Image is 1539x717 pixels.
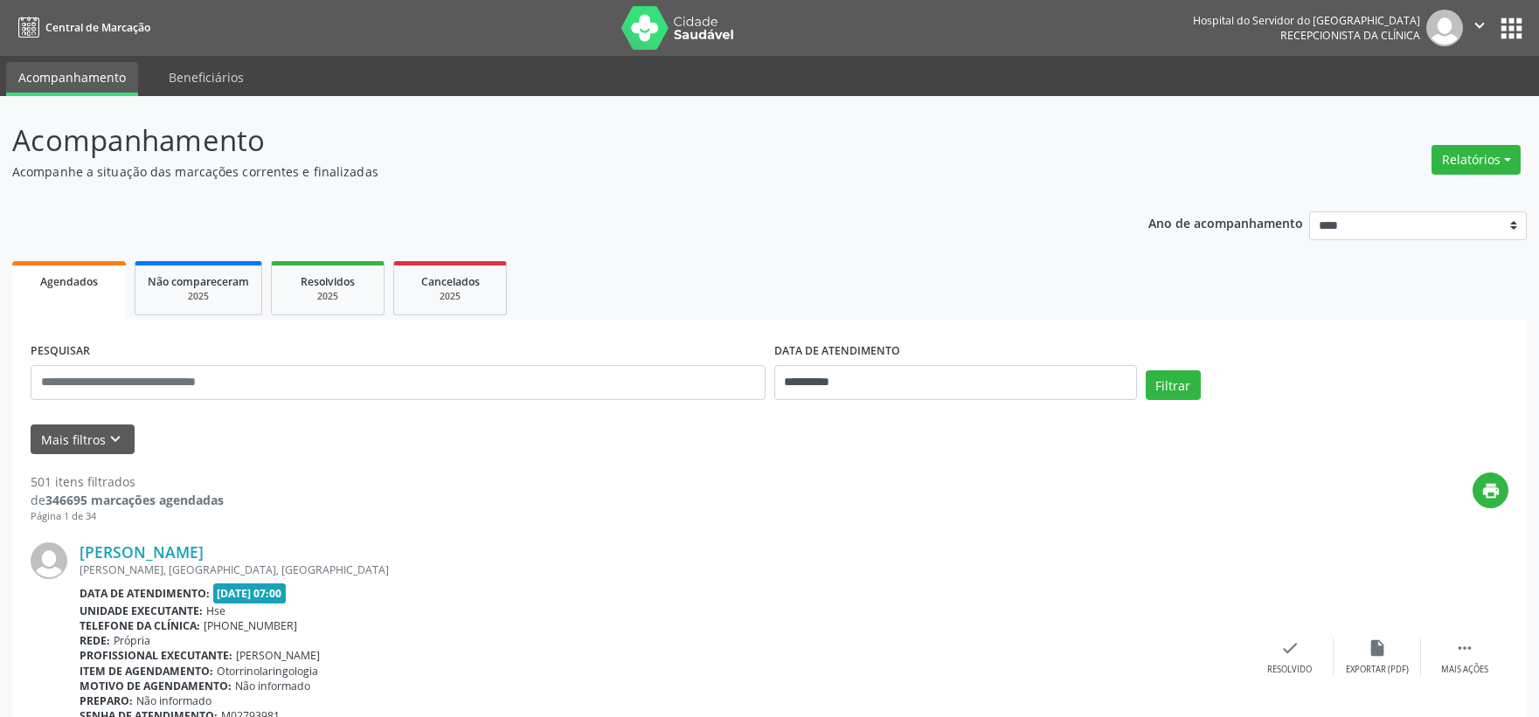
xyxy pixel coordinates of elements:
i: print [1481,481,1501,500]
span: Cancelados [421,274,480,289]
span: Resolvidos [301,274,355,289]
img: img [31,542,67,579]
div: de [31,491,224,509]
span: [DATE] 07:00 [213,583,287,603]
img: img [1426,10,1463,46]
button: Filtrar [1146,370,1201,400]
i: insert_drive_file [1368,638,1387,658]
span: Hse [206,603,225,618]
b: Profissional executante: [80,648,232,663]
span: Central de Marcação [45,20,150,35]
b: Rede: [80,633,110,648]
span: Não compareceram [148,274,249,289]
div: Página 1 de 34 [31,509,224,524]
label: PESQUISAR [31,338,90,365]
a: Acompanhamento [6,62,138,96]
div: Hospital do Servidor do [GEOGRAPHIC_DATA] [1193,13,1420,28]
span: Agendados [40,274,98,289]
span: [PERSON_NAME] [236,648,320,663]
div: 2025 [406,290,494,303]
div: Mais ações [1441,664,1488,676]
b: Unidade executante: [80,603,203,618]
b: Preparo: [80,693,133,708]
strong: 346695 marcações agendadas [45,492,224,508]
p: Ano de acompanhamento [1148,211,1303,233]
i: keyboard_arrow_down [106,430,125,449]
div: 2025 [284,290,371,303]
p: Acompanhe a situação das marcações correntes e finalizadas [12,162,1072,181]
i:  [1455,638,1474,658]
b: Telefone da clínica: [80,618,200,633]
p: Acompanhamento [12,119,1072,162]
span: Não informado [136,693,211,708]
b: Item de agendamento: [80,664,213,679]
button: Relatórios [1432,145,1521,175]
i:  [1470,16,1489,35]
div: 2025 [148,290,249,303]
a: Central de Marcação [12,13,150,42]
a: [PERSON_NAME] [80,542,204,562]
a: Beneficiários [156,62,256,93]
div: [PERSON_NAME], [GEOGRAPHIC_DATA], [GEOGRAPHIC_DATA] [80,562,1246,577]
div: Resolvido [1267,664,1312,676]
span: Própria [114,633,150,648]
span: [PHONE_NUMBER] [204,618,297,633]
span: Otorrinolaringologia [217,664,318,679]
b: Data de atendimento: [80,586,210,601]
button: print [1473,472,1508,508]
b: Motivo de agendamento: [80,679,232,693]
i: check [1280,638,1300,658]
div: 501 itens filtrados [31,472,224,491]
span: Não informado [235,679,310,693]
button: apps [1496,13,1527,44]
span: Recepcionista da clínica [1280,28,1420,43]
div: Exportar (PDF) [1346,664,1409,676]
label: DATA DE ATENDIMENTO [774,338,900,365]
button: Mais filtroskeyboard_arrow_down [31,424,135,455]
button:  [1463,10,1496,46]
